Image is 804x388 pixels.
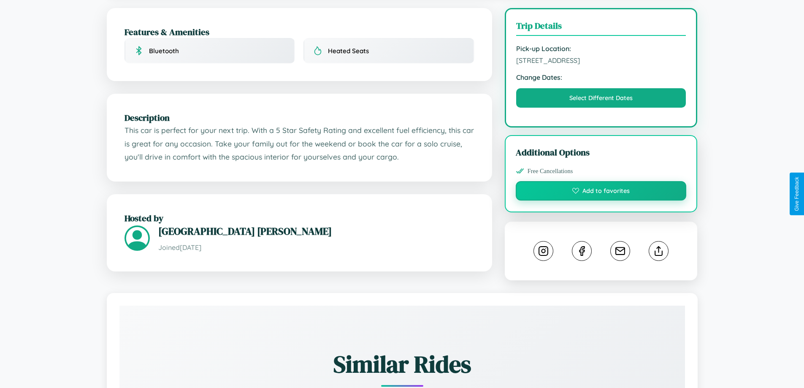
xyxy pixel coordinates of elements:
p: This car is perfect for your next trip. With a 5 Star Safety Rating and excellent fuel efficiency... [125,124,474,164]
h2: Hosted by [125,212,474,224]
p: Joined [DATE] [158,241,474,254]
button: Add to favorites [516,181,687,201]
h3: Trip Details [516,19,686,36]
h3: Additional Options [516,146,687,158]
button: Select Different Dates [516,88,686,108]
span: Free Cancellations [528,168,573,175]
strong: Pick-up Location: [516,44,686,53]
h2: Similar Rides [149,348,655,380]
span: [STREET_ADDRESS] [516,56,686,65]
span: Bluetooth [149,47,179,55]
h2: Description [125,111,474,124]
h2: Features & Amenities [125,26,474,38]
div: Give Feedback [794,177,800,211]
h3: [GEOGRAPHIC_DATA] [PERSON_NAME] [158,224,474,238]
strong: Change Dates: [516,73,686,81]
span: Heated Seats [328,47,369,55]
